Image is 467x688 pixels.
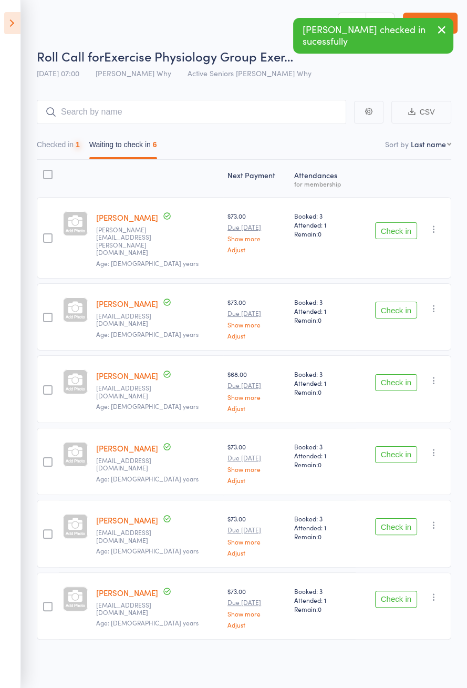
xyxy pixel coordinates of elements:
[294,523,351,532] span: Attended: 1
[375,518,417,535] button: Check in
[37,68,79,78] span: [DATE] 07:00
[96,259,199,268] span: Age: [DEMOGRAPHIC_DATA] years
[96,384,164,399] small: jdorsen@outlook.com.au
[375,302,417,319] button: Check in
[227,332,286,339] a: Adjust
[227,621,286,628] a: Adjust
[227,235,286,242] a: Show more
[96,212,158,223] a: [PERSON_NAME]
[227,310,286,317] small: Due [DATE]
[318,229,321,238] span: 0
[96,601,164,617] small: info@winter.id.au
[294,442,351,451] span: Booked: 3
[153,140,157,149] div: 6
[290,165,356,192] div: Atten­dances
[96,529,164,544] small: Colinsheehan49@gmail.com
[227,394,286,401] a: Show more
[294,229,351,238] span: Remain:
[318,387,321,396] span: 0
[318,315,321,324] span: 0
[96,443,158,454] a: [PERSON_NAME]
[227,382,286,389] small: Due [DATE]
[375,222,417,239] button: Check in
[37,100,346,124] input: Search by name
[227,514,286,556] div: $73.00
[318,604,321,613] span: 0
[227,454,286,461] small: Due [DATE]
[96,330,199,338] span: Age: [DEMOGRAPHIC_DATA] years
[96,587,158,598] a: [PERSON_NAME]
[227,211,286,253] div: $73.00
[294,604,351,613] span: Remain:
[96,226,164,256] small: dianne.barnes@ymail.com
[294,220,351,229] span: Attended: 1
[96,474,199,483] span: Age: [DEMOGRAPHIC_DATA] years
[294,451,351,460] span: Attended: 1
[96,457,164,472] small: sheehantrudy@gmail.com
[227,526,286,533] small: Due [DATE]
[294,595,351,604] span: Attended: 1
[294,378,351,387] span: Attended: 1
[318,460,321,469] span: 0
[227,321,286,328] a: Show more
[294,460,351,469] span: Remain:
[96,370,158,381] a: [PERSON_NAME]
[227,246,286,253] a: Adjust
[227,442,286,484] div: $73.00
[294,297,351,306] span: Booked: 3
[294,369,351,378] span: Booked: 3
[403,13,458,34] a: Exit roll call
[227,369,286,411] div: $68.00
[89,135,157,159] button: Waiting to check in6
[294,514,351,523] span: Booked: 3
[294,387,351,396] span: Remain:
[76,140,80,149] div: 1
[227,538,286,545] a: Show more
[96,618,199,627] span: Age: [DEMOGRAPHIC_DATA] years
[227,599,286,606] small: Due [DATE]
[96,298,158,309] a: [PERSON_NAME]
[96,515,158,526] a: [PERSON_NAME]
[227,466,286,473] a: Show more
[227,477,286,484] a: Adjust
[227,405,286,412] a: Adjust
[227,587,286,628] div: $73.00
[294,180,351,187] div: for membership
[411,139,446,149] div: Last name
[227,549,286,556] a: Adjust
[294,315,351,324] span: Remain:
[318,532,321,541] span: 0
[188,68,312,78] span: Active Seniors [PERSON_NAME] Why
[294,532,351,541] span: Remain:
[227,223,286,231] small: Due [DATE]
[37,47,104,65] span: Roll Call for
[375,374,417,391] button: Check in
[104,47,293,65] span: Exercise Physiology Group Exer…
[294,306,351,315] span: Attended: 1
[375,591,417,608] button: Check in
[96,68,171,78] span: [PERSON_NAME] Why
[294,587,351,595] span: Booked: 3
[293,18,453,54] div: [PERSON_NAME] checked in sucessfully
[96,312,164,327] small: Kngcasey89@gmail.com
[391,101,451,124] button: CSV
[385,139,409,149] label: Sort by
[375,446,417,463] button: Check in
[96,546,199,555] span: Age: [DEMOGRAPHIC_DATA] years
[223,165,290,192] div: Next Payment
[37,135,80,159] button: Checked in1
[227,610,286,617] a: Show more
[227,297,286,339] div: $73.00
[294,211,351,220] span: Booked: 3
[96,402,199,410] span: Age: [DEMOGRAPHIC_DATA] years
